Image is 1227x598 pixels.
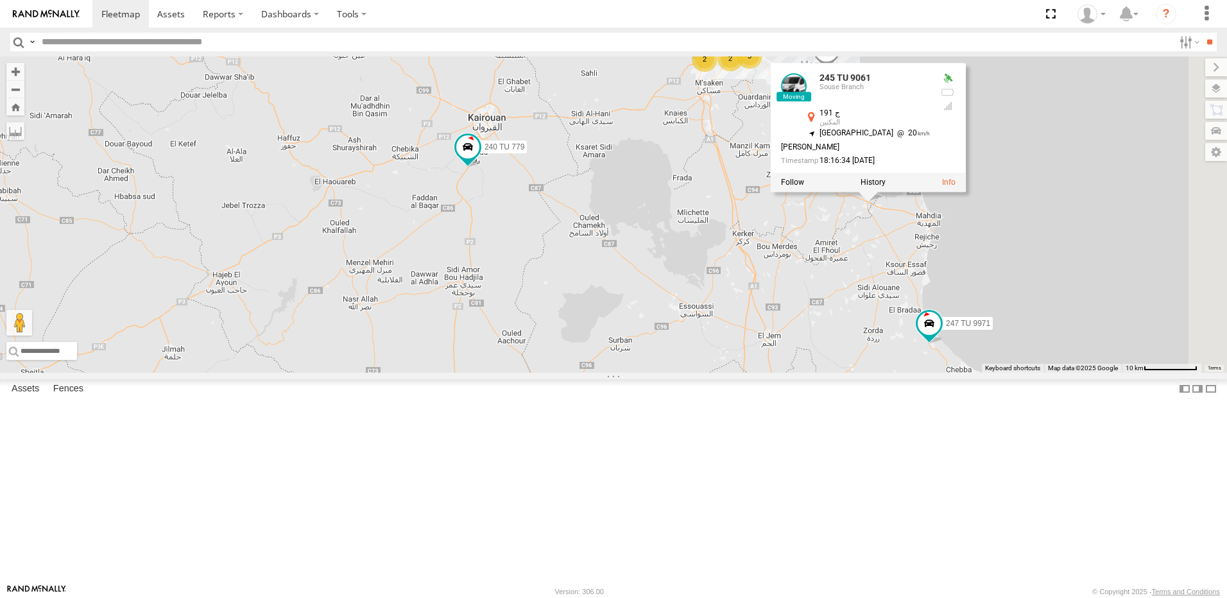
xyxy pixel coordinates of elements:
label: View Asset History [861,178,886,187]
label: Assets [5,380,46,398]
div: 2 [692,46,717,72]
div: [PERSON_NAME] [781,143,930,151]
button: Zoom Home [6,98,24,115]
span: [GEOGRAPHIC_DATA] [819,128,893,137]
a: Terms (opens in new tab) [1208,366,1221,371]
button: Drag Pegman onto the map to open Street View [6,310,32,336]
label: Measure [6,122,24,140]
label: Fences [47,380,90,398]
a: View Asset Details [942,178,956,187]
button: Zoom in [6,63,24,80]
button: Zoom out [6,80,24,98]
label: Search Query [27,33,37,51]
span: 247 TU 9971 [946,319,990,328]
a: 245 TU 9061 [819,73,871,83]
label: Map Settings [1205,143,1227,161]
a: Terms and Conditions [1152,588,1220,595]
div: المكنين [819,119,930,126]
div: Version: 306.00 [555,588,604,595]
span: Map data ©2025 Google [1048,364,1118,372]
span: 10 km [1126,364,1144,372]
div: Nejah Benkhalifa [1073,4,1110,24]
div: Date/time of location update [781,157,930,165]
label: Dock Summary Table to the Left [1178,379,1191,398]
label: Hide Summary Table [1205,379,1217,398]
img: rand-logo.svg [13,10,80,19]
div: 2 [717,46,743,71]
label: Dock Summary Table to the Right [1191,379,1204,398]
button: Keyboard shortcuts [985,364,1040,373]
div: ج 191 [819,109,930,117]
div: GSM Signal = 4 [940,101,956,111]
a: View Asset Details [781,73,807,99]
div: 5 [737,43,762,69]
label: Search Filter Options [1174,33,1202,51]
span: 20 [893,128,930,137]
i: ? [1156,4,1176,24]
a: Visit our Website [7,585,66,598]
div: No battery health information received from this device. [940,87,956,98]
span: 240 TU 779 [485,142,525,151]
label: Realtime tracking of Asset [781,178,804,187]
button: Map Scale: 10 km per 80 pixels [1122,364,1201,373]
div: © Copyright 2025 - [1092,588,1220,595]
div: Souse Branch [819,83,930,91]
div: Valid GPS Fix [940,73,956,83]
